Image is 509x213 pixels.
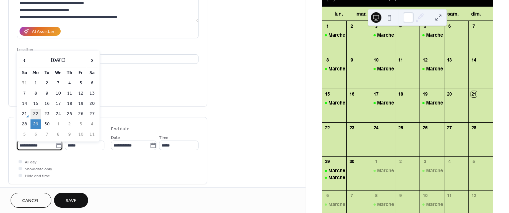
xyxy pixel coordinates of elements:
td: 5 [19,130,30,139]
div: Marche Nordique CARREFOUR DE VIENNE (sur inscription : merci de vous inscrire par SMS ou MAIL ava... [322,167,347,174]
td: 3 [53,78,64,88]
div: Marche Nordique FRANCHARD (sur inscription : merci de vous inscrire par SMS ou MAIL avant le 11/0... [420,65,444,72]
div: 2 [349,23,355,29]
div: jeu. [396,7,419,21]
div: 29 [324,159,330,165]
div: Marche Nordique FRANCHARD (sur inscription : merci de vous inscrire par SMS ou MAIL avant le 07/0... [322,65,347,72]
div: 23 [349,125,355,131]
div: 6 [324,192,330,198]
td: 10 [53,89,64,98]
div: AI Assistant [32,28,56,35]
div: End date [111,126,130,133]
td: 11 [87,130,97,139]
div: Location [17,46,197,53]
td: 3 [76,119,86,129]
div: 13 [446,57,452,63]
button: Cancel [11,193,51,208]
div: 26 [422,125,428,131]
div: 9 [398,192,404,198]
td: 9 [64,130,75,139]
div: 5 [422,23,428,29]
td: 4 [64,78,75,88]
td: 30 [42,119,52,129]
div: 3 [422,159,428,165]
td: 1 [53,119,64,129]
td: 25 [64,109,75,119]
div: 27 [446,125,452,131]
td: 6 [87,78,97,88]
div: Marche Nordique FAISANDERIE (sur inscription : merci de vous inscrire par SMS ou MAIL avant le 18... [420,100,444,106]
button: AI Assistant [20,27,61,36]
div: lun. [327,7,350,21]
div: 4 [398,23,404,29]
div: Marche Nordique CROIX DE TOULOUSE (sur inscription : merci de vous inscrire par SMS ou MAIL avant... [371,167,395,174]
td: 28 [19,119,30,129]
div: 11 [398,57,404,63]
div: 5 [471,159,477,165]
span: ‹ [20,54,29,67]
div: 8 [373,192,379,198]
td: 16 [42,99,52,108]
div: mar. [350,7,373,21]
th: Sa [87,68,97,78]
td: 31 [19,78,30,88]
div: ven. [419,7,442,21]
td: 27 [87,109,97,119]
div: 22 [324,125,330,131]
div: 19 [422,91,428,97]
div: 1 [324,23,330,29]
div: 16 [349,91,355,97]
th: Su [19,68,30,78]
div: Marche Nordique FAISANDERIE (sur inscription : merci de vous inscrire par SMS ou MAIL avant le 14... [322,100,347,106]
td: 20 [87,99,97,108]
div: Marche Nordique MAINTENON (sur inscription : merci de vous inscrire par SMS ou MAIL avant le 05/1... [322,201,347,208]
td: 7 [42,130,52,139]
span: Date [111,134,120,141]
div: Marche Nordique MAINTENON (sur inscription : merci de vous inscrire par SMS ou MAIL avant le 09/1... [420,201,444,208]
td: 17 [53,99,64,108]
td: 12 [76,89,86,98]
span: Save [66,197,77,204]
div: 21 [471,91,477,97]
td: 15 [30,99,41,108]
div: 24 [373,125,379,131]
div: 15 [324,91,330,97]
div: 28 [471,125,477,131]
div: Marche Nordique APREMONT (sur inscription : merci de vous inscrire par SMS ou MAIL avant le 04/09... [420,32,444,38]
div: 6 [446,23,452,29]
div: sam. [442,7,465,21]
div: Marche Nordique MAINTENON (sur inscription : merci de vous inscrire par SMS ou MAIL avant le 07/1... [371,201,395,208]
td: 7 [19,89,30,98]
td: 22 [30,109,41,119]
td: 8 [30,89,41,98]
div: 9 [349,57,355,63]
div: 1 [373,159,379,165]
div: dim. [465,7,487,21]
td: 4 [87,119,97,129]
td: 11 [64,89,75,98]
div: 30 [349,159,355,165]
button: Save [54,193,88,208]
td: 9 [42,89,52,98]
div: 17 [373,91,379,97]
td: 26 [76,109,86,119]
div: mer. [373,7,396,21]
div: 18 [398,91,404,97]
td: 13 [87,89,97,98]
div: 7 [471,23,477,29]
th: We [53,68,64,78]
th: Tu [42,68,52,78]
td: 1 [30,78,41,88]
div: 3 [373,23,379,29]
div: 10 [422,192,428,198]
td: 10 [76,130,86,139]
div: 11 [446,192,452,198]
div: Marche Nordique CROIX DE TOULOUSE (sur inscription : merci de vous inscrire par SMS ou MAIL avant... [420,167,444,174]
div: 12 [471,192,477,198]
span: Show date only [25,166,52,173]
td: 23 [42,109,52,119]
div: 14 [471,57,477,63]
th: Mo [30,68,41,78]
div: 4 [446,159,452,165]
